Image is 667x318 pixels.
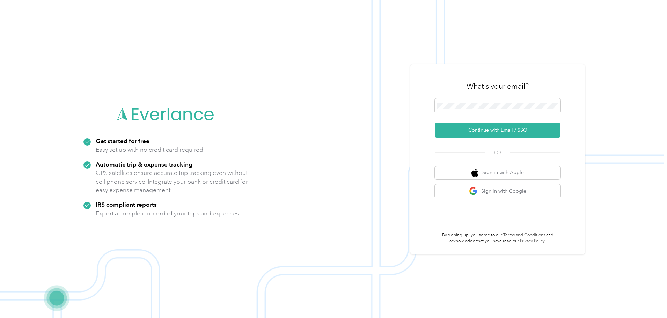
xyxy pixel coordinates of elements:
[435,184,560,198] button: google logoSign in with Google
[96,209,240,218] p: Export a complete record of your trips and expenses.
[96,201,157,208] strong: IRS compliant reports
[467,81,529,91] h3: What's your email?
[469,187,478,195] img: google logo
[435,166,560,180] button: apple logoSign in with Apple
[503,232,545,238] a: Terms and Conditions
[471,169,478,177] img: apple logo
[96,137,149,145] strong: Get started for free
[96,161,192,168] strong: Automatic trip & expense tracking
[435,123,560,138] button: Continue with Email / SSO
[485,149,510,156] span: OR
[628,279,667,318] iframe: Everlance-gr Chat Button Frame
[96,169,248,194] p: GPS satellites ensure accurate trip tracking even without cell phone service. Integrate your bank...
[96,146,203,154] p: Easy set up with no credit card required
[520,238,545,244] a: Privacy Policy
[435,232,560,244] p: By signing up, you agree to our and acknowledge that you have read our .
